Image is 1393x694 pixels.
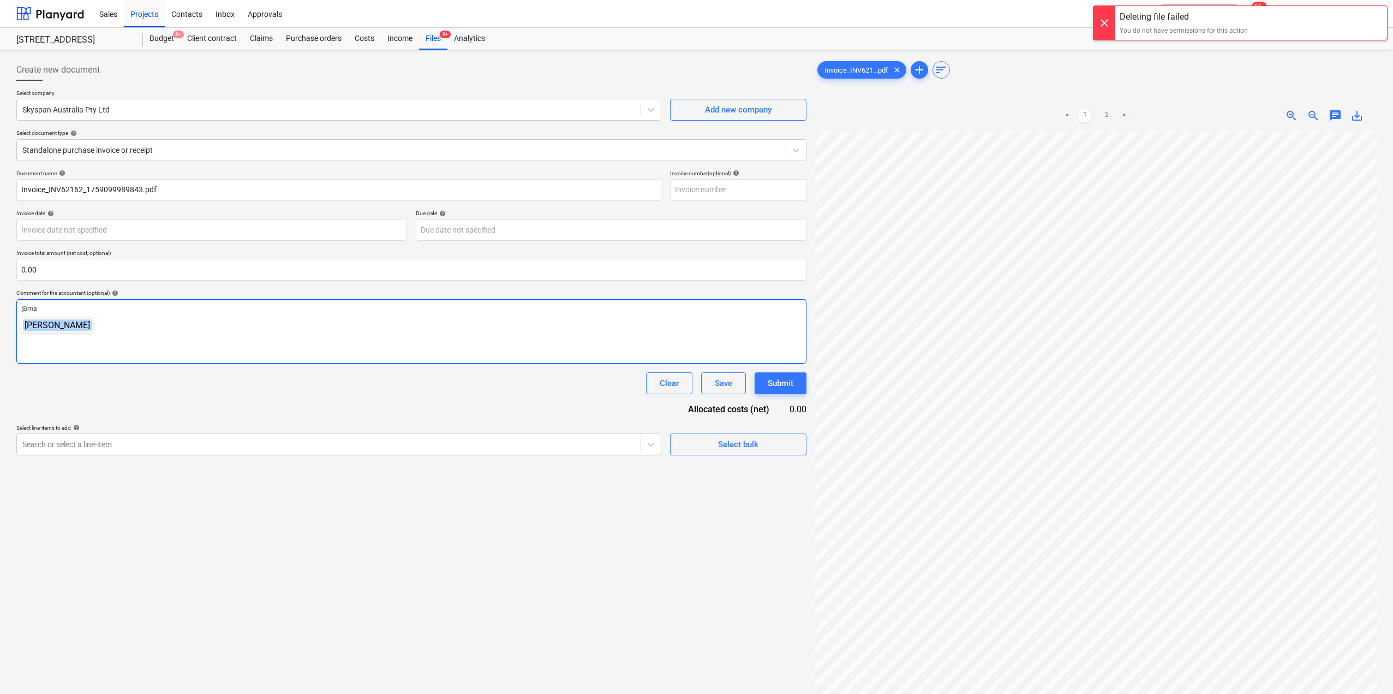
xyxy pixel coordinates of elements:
[1061,109,1074,122] a: Previous page
[890,63,904,76] span: clear
[16,219,407,241] input: Invoice date not specified
[143,28,181,50] div: Budget
[23,319,92,331] div: [PERSON_NAME]
[416,210,806,217] div: Due date
[45,210,54,217] span: help
[731,170,739,176] span: help
[913,63,926,76] span: add
[1285,109,1298,122] span: zoom_in
[705,103,772,117] div: Add new company
[71,424,80,431] span: help
[173,31,184,38] span: 9+
[16,250,806,259] p: Invoice total amount (net cost, optional)
[1120,26,1248,35] div: You do not have permissions for this action
[381,28,419,50] a: Income
[416,219,806,241] input: Due date not specified
[660,376,679,390] div: Clear
[670,179,806,201] input: Invoice number
[447,28,492,50] a: Analytics
[419,28,447,50] a: Files9+
[16,210,407,217] div: Invoice date
[279,28,348,50] a: Purchase orders
[670,99,806,121] button: Add new company
[110,290,118,296] span: help
[143,28,181,50] a: Budget9+
[419,28,447,50] div: Files
[701,372,746,394] button: Save
[243,28,279,50] a: Claims
[646,372,692,394] button: Clear
[818,66,895,74] span: Invoice_INV621...pdf
[181,28,243,50] a: Client contract
[16,289,806,296] div: Comment for the accountant (optional)
[16,179,661,201] input: Document name
[1120,10,1248,23] div: Deleting file failed
[68,130,77,137] span: help
[1117,109,1131,122] a: Next page
[16,170,661,177] div: Document name
[57,170,65,176] span: help
[935,63,948,76] span: sort
[16,129,806,137] div: Select document type
[817,61,906,79] div: Invoice_INV621...pdf
[1338,642,1393,694] iframe: Chat Widget
[787,403,806,416] div: 0.00
[16,34,130,46] div: [STREET_ADDRESS]
[1307,109,1320,122] span: zoom_out
[437,210,446,217] span: help
[1329,109,1342,122] span: chat
[718,437,758,452] div: Select bulk
[16,424,661,431] div: Select line-items to add
[1078,109,1091,122] a: Page 1 is your current page
[1100,109,1113,122] a: Page 2
[665,403,787,416] div: Allocated costs (net)
[670,170,806,177] div: Invoice number (optional)
[16,259,806,281] input: Invoice total amount (net cost, optional)
[21,305,37,312] span: @ma
[768,376,793,390] div: Submit
[348,28,381,50] a: Costs
[1350,109,1364,122] span: save_alt
[755,372,806,394] button: Submit
[670,434,806,455] button: Select bulk
[440,31,451,38] span: 9+
[16,63,100,76] span: Create new document
[16,90,661,99] p: Select company
[715,376,732,390] div: Save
